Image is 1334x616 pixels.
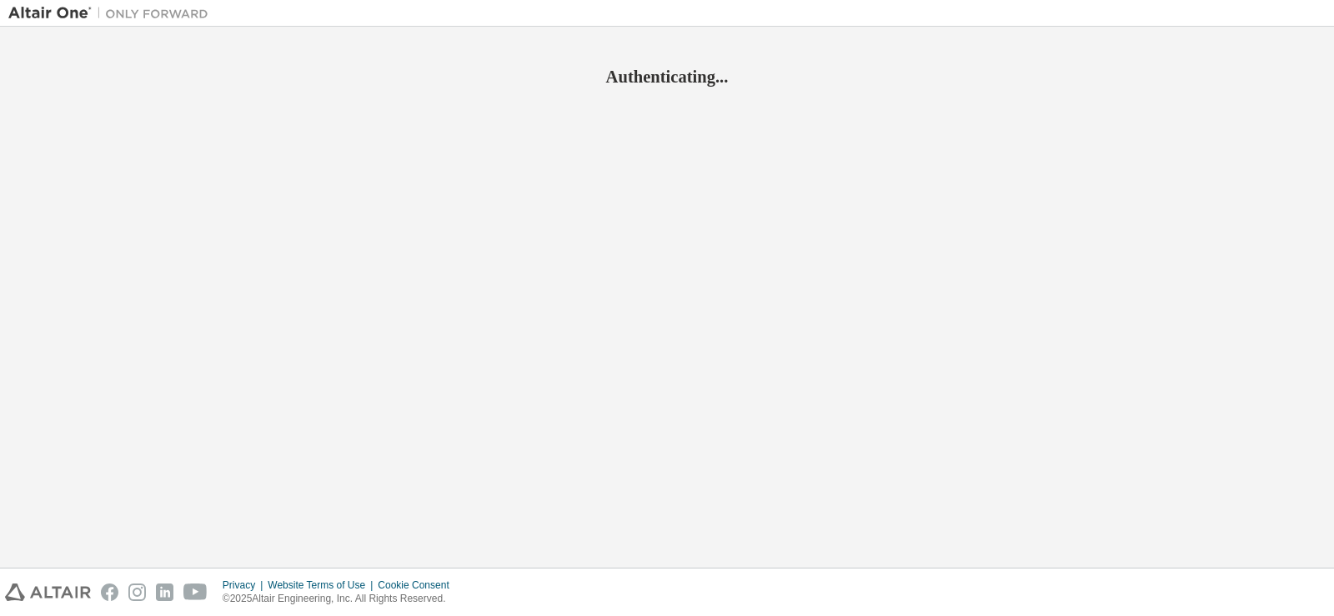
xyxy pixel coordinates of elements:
[183,583,208,601] img: youtube.svg
[101,583,118,601] img: facebook.svg
[378,578,459,592] div: Cookie Consent
[5,583,91,601] img: altair_logo.svg
[268,578,378,592] div: Website Terms of Use
[156,583,173,601] img: linkedin.svg
[8,66,1326,88] h2: Authenticating...
[223,592,459,606] p: © 2025 Altair Engineering, Inc. All Rights Reserved.
[223,578,268,592] div: Privacy
[128,583,146,601] img: instagram.svg
[8,5,217,22] img: Altair One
